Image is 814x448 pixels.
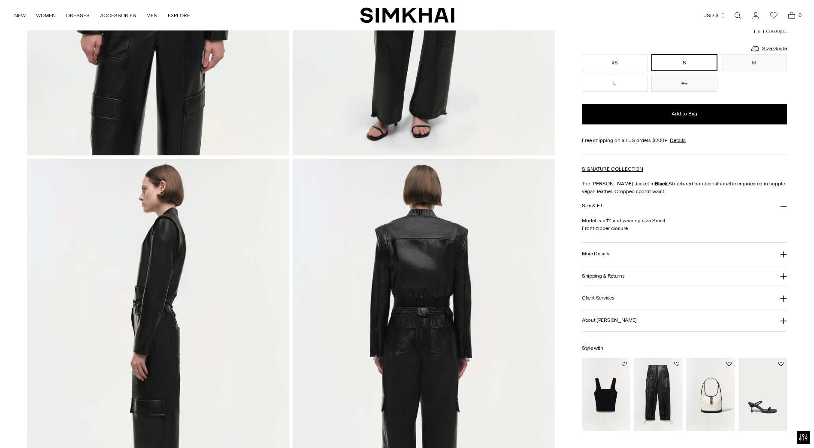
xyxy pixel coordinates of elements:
[622,361,627,366] button: Add to Wishlist
[686,358,735,431] img: Khai Hobo
[674,361,679,366] button: Add to Wishlist
[66,6,90,25] a: DRESSES
[747,7,764,24] a: Go to the account page
[36,6,56,25] a: WOMEN
[778,361,784,366] button: Add to Wishlist
[582,54,648,71] button: XS
[582,358,631,431] img: Madine Tank Top
[582,195,787,217] button: Size & Fit
[168,6,190,25] a: EXPLORE
[582,166,643,172] a: SIGNATURE COLLECTION
[582,75,648,92] button: L
[146,6,157,25] a: MEN
[670,136,686,144] a: Details
[738,358,787,431] img: Siren Low Heel Sandal
[582,136,787,144] div: Free shipping on all US orders $200+
[582,243,787,265] button: More Details
[750,43,787,54] a: Size Guide
[582,295,614,301] h3: Client Services
[655,181,669,187] strong: Black.
[582,265,787,287] button: Shipping & Returns
[582,318,637,323] h3: About [PERSON_NAME]
[651,75,717,92] button: XL
[796,11,804,19] span: 0
[360,7,454,24] a: SIMKHAI
[726,361,732,366] button: Add to Wishlist
[703,6,726,25] button: USD $
[582,273,625,279] h3: Shipping & Returns
[672,110,697,118] span: Add to Bag
[651,54,717,71] button: S
[582,251,609,257] h3: More Details
[582,104,787,124] button: Add to Bag
[765,7,782,24] a: Wishlist
[783,7,800,24] a: Open cart modal
[634,358,683,431] img: Sofia Pant
[582,217,787,232] p: Model is 5'11" and wearing size Small Front zipper closure
[582,203,602,209] h3: Size & Fit
[721,54,787,71] button: M
[14,6,26,25] a: NEW
[582,180,787,195] p: The [PERSON_NAME] Jacket in Structured bomber silhouette engineered in supple vegan leather. Crop...
[100,6,136,25] a: ACCESSORIES
[582,309,787,331] button: About [PERSON_NAME]
[729,7,746,24] a: Open search modal
[582,345,787,351] h6: Style with
[582,287,787,309] button: Client Services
